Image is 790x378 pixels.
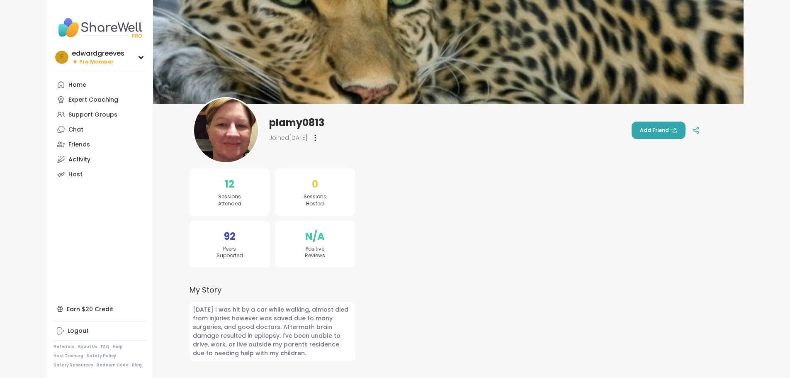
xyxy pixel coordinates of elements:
[68,141,90,149] div: Friends
[304,193,326,207] span: Sessions Hosted
[53,122,146,137] a: Chat
[269,116,324,129] span: plamy0813
[53,137,146,152] a: Friends
[190,284,355,295] label: My Story
[79,59,114,66] span: Pro Member
[97,362,129,368] a: Redeem Code
[68,327,89,335] div: Logout
[218,193,241,207] span: Sessions Attended
[78,344,97,350] a: About Us
[53,302,146,317] div: Earn $20 Credit
[53,152,146,167] a: Activity
[68,96,118,104] div: Expert Coaching
[640,127,677,134] span: Add Friend
[53,13,146,42] img: ShareWell Nav Logo
[53,77,146,92] a: Home
[68,156,90,164] div: Activity
[113,344,123,350] a: Help
[312,177,318,192] span: 0
[194,98,258,162] img: plamy0813
[87,353,116,359] a: Safety Policy
[225,177,234,192] span: 12
[305,229,325,244] span: N/A
[68,111,117,119] div: Support Groups
[224,229,236,244] span: 92
[190,302,355,361] span: [DATE] I was hit by a car while walking, almost died from injuries however was saved due to many ...
[60,52,63,63] span: e
[53,362,93,368] a: Safety Resources
[72,49,124,58] div: edwardgreeves
[53,324,146,339] a: Logout
[53,107,146,122] a: Support Groups
[53,353,83,359] a: Host Training
[305,246,325,260] span: Positive Reviews
[632,122,685,139] button: Add Friend
[68,171,83,179] div: Host
[101,344,109,350] a: FAQ
[216,246,243,260] span: Peers Supported
[53,167,146,182] a: Host
[132,362,142,368] a: Blog
[53,92,146,107] a: Expert Coaching
[53,344,74,350] a: Referrals
[269,134,308,142] span: Joined [DATE]
[68,126,83,134] div: Chat
[68,81,86,89] div: Home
